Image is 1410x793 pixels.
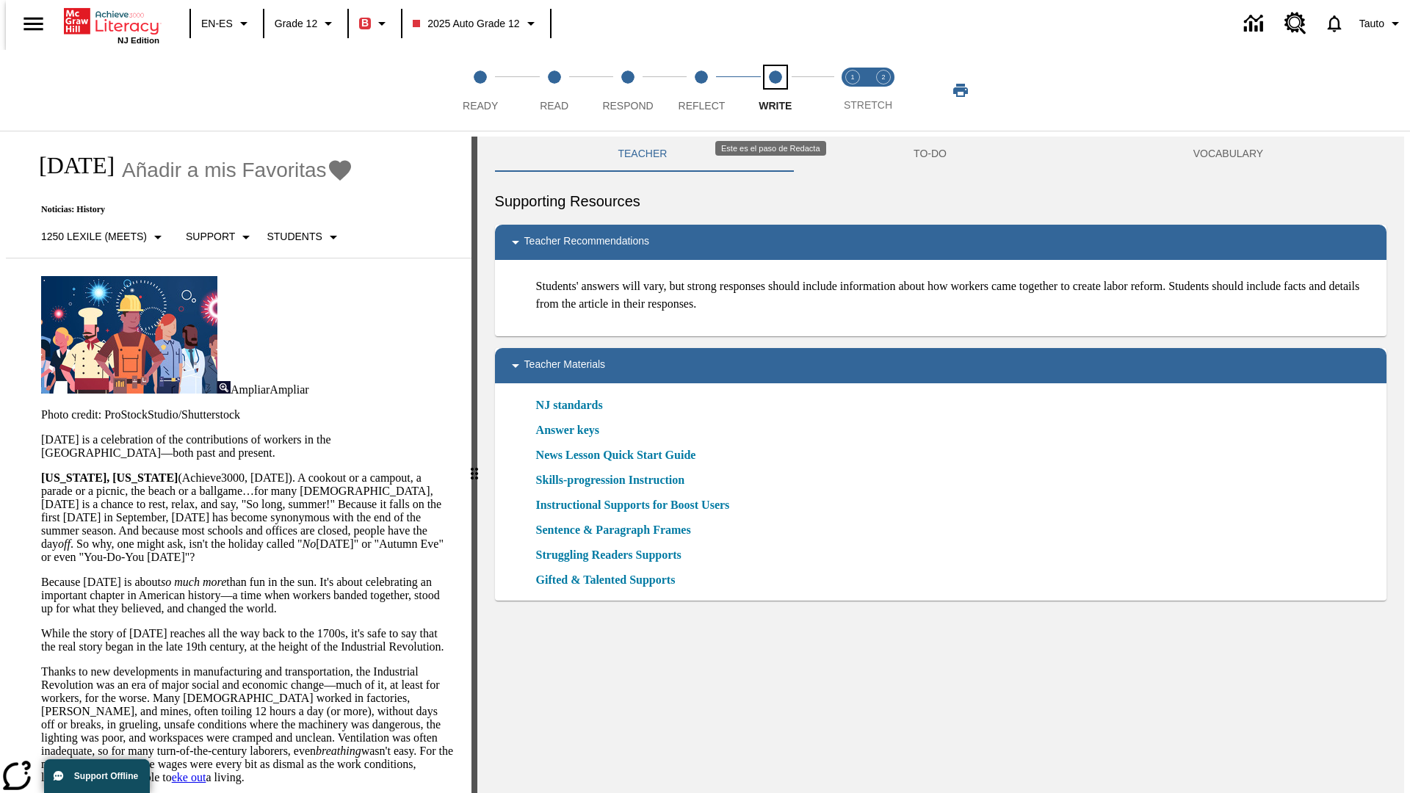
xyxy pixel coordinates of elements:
[231,383,270,396] span: Ampliar
[186,229,235,245] p: Support
[316,745,361,757] em: breathing
[261,224,347,250] button: Seleccionar estudiante
[495,137,791,172] button: Teacher
[831,50,874,131] button: Stretch Read step 1 of 2
[937,77,984,104] button: Imprimir
[161,576,226,588] em: so much more
[463,100,498,112] span: Ready
[659,50,744,131] button: Reflect step 4 of 5
[471,137,477,793] div: Pulsa la tecla de intro o la barra espaciadora y luego presiona las flechas de derecha e izquierd...
[679,100,726,112] span: Reflect
[438,50,523,131] button: Ready step 1 of 5
[180,224,261,250] button: Tipo de apoyo, Support
[353,10,397,37] button: Boost El color de la clase es rojo. Cambiar el color de la clase.
[23,204,353,215] p: Noticias: History
[74,771,138,781] span: Support Offline
[511,50,596,131] button: Read step 2 of 5
[1359,16,1384,32] span: Tauto
[536,521,691,539] a: Sentence & Paragraph Frames, Se abrirá en una nueva ventana o pestaña
[477,137,1404,793] div: activity
[6,137,471,786] div: reading
[64,5,159,45] div: Portada
[844,99,892,111] span: STRETCH
[41,229,147,245] p: 1250 Lexile (Meets)
[759,100,792,112] span: Write
[44,759,150,793] button: Support Offline
[536,571,684,589] a: Gifted & Talented Supports
[201,16,233,32] span: EN-ES
[195,10,258,37] button: Language: EN-ES, Selecciona un idioma
[715,141,826,156] div: Este es el paso de Redacta
[407,10,545,37] button: Class: 2025 Auto Grade 12, Selecciona una clase
[217,381,231,394] img: Ampliar
[122,159,327,182] span: Añadir a mis Favoritas
[540,100,568,112] span: Read
[536,396,612,414] a: NJ standards
[1276,4,1315,43] a: Centro de recursos, Se abrirá en una pestaña nueva.
[733,50,818,131] button: Write step 5 of 5
[361,14,369,32] span: B
[41,471,454,564] p: (Achieve3000, [DATE]). A cookout or a campout, a parade or a picnic, the beach or a ballgame…for ...
[495,225,1386,260] div: Teacher Recommendations
[495,137,1386,172] div: Instructional Panel Tabs
[495,189,1386,213] h6: Supporting Resources
[41,471,178,484] strong: [US_STATE], [US_STATE]
[41,433,454,460] p: [DATE] is a celebration of the contributions of workers in the [GEOGRAPHIC_DATA]—both past and pr...
[602,100,653,112] span: Respond
[1315,4,1353,43] a: Notificaciones
[413,16,519,32] span: 2025 Auto Grade 12
[495,348,1386,383] div: Teacher Materials
[23,152,115,179] h1: [DATE]
[41,665,454,784] p: Thanks to new developments in manufacturing and transportation, the Industrial Revolution was an ...
[524,233,649,251] p: Teacher Recommendations
[270,383,308,396] span: Ampliar
[41,408,454,421] p: Photo credit: ProStockStudio/Shutterstock
[1070,137,1386,172] button: VOCABULARY
[862,50,905,131] button: Stretch Respond step 2 of 2
[267,229,322,245] p: Students
[122,157,353,183] button: Añadir a mis Favoritas - Día del Trabajo
[1353,10,1410,37] button: Perfil/Configuración
[41,576,454,615] p: Because [DATE] is about than fun in the sun. It's about celebrating an important chapter in Ameri...
[35,224,173,250] button: Seleccione Lexile, 1250 Lexile (Meets)
[536,471,685,489] a: Skills-progression Instruction, Se abrirá en una nueva ventana o pestaña
[172,771,206,783] a: eke out
[269,10,343,37] button: Grado: Grade 12, Elige un grado
[41,276,217,394] img: A banner with a blue background shows an illustrated row of diverse men and women dressed in clot...
[536,496,730,514] a: Instructional Supports for Boost Users, Se abrirá en una nueva ventana o pestaña
[881,73,885,81] text: 2
[1235,4,1276,44] a: Centro de información
[790,137,1070,172] button: TO-DO
[275,16,317,32] span: Grade 12
[12,2,55,46] button: Abrir el menú lateral
[536,278,1375,313] p: Students' answers will vary, but strong responses should include information about how workers ca...
[850,73,854,81] text: 1
[117,36,159,45] span: NJ Edition
[585,50,670,131] button: Respond step 3 of 5
[536,446,696,464] a: News Lesson Quick Start Guide, Se abrirá en una nueva ventana o pestaña
[536,421,599,439] a: Answer keys, Se abrirá en una nueva ventana o pestaña
[41,627,454,653] p: While the story of [DATE] reaches all the way back to the 1700s, it's safe to say that the real s...
[524,357,606,374] p: Teacher Materials
[58,537,70,550] em: off
[536,546,690,564] a: Struggling Readers Supports
[302,537,316,550] em: No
